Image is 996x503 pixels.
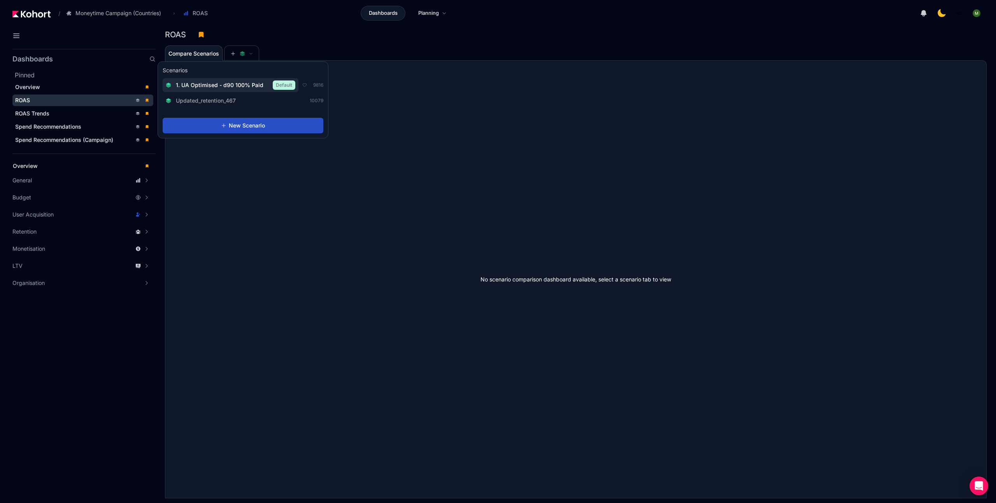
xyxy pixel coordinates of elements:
span: / [52,9,60,17]
span: 10079 [310,98,323,104]
span: General [12,176,32,184]
span: New Scenario [229,122,265,129]
a: Spend Recommendations [12,121,153,133]
span: › [172,10,177,16]
span: LTV [12,262,23,270]
span: Spend Recommendations [15,123,81,130]
span: Overview [13,162,38,169]
button: Updated_retention_467 [163,94,244,107]
h3: Scenarios [163,66,188,76]
a: Spend Recommendations (Campaign) [12,134,153,146]
button: New Scenario [163,118,323,133]
button: Moneytime Campaign (Countries) [62,7,169,20]
a: Overview [12,81,153,93]
a: Dashboards [361,6,405,21]
a: Planning [410,6,455,21]
span: 1. UA Optimised - d90 100% Paid [176,81,263,89]
img: logo_MoneyTimeLogo_1_20250619094856634230.png [956,9,963,17]
a: ROAS Trends [12,108,153,119]
span: Overview [15,84,40,90]
span: Compare Scenarios [168,51,219,56]
span: ROAS [193,9,208,17]
span: Planning [418,9,439,17]
span: Dashboards [369,9,398,17]
span: Organisation [12,279,45,287]
button: 1. UA Optimised - d90 100% PaidDefault [163,78,298,92]
a: ROAS [12,94,153,106]
button: ROAS [179,7,216,20]
div: No scenario comparison dashboard available, select a scenario tab to view [165,61,986,498]
a: Overview [10,160,153,172]
span: User Acquisition [12,211,54,218]
span: ROAS [15,97,30,103]
img: Kohort logo [12,10,51,17]
div: Open Intercom Messenger [970,477,988,495]
span: Moneytime Campaign (Countries) [75,9,161,17]
h3: ROAS [165,31,191,38]
span: Spend Recommendations (Campaign) [15,136,113,143]
span: Retention [12,228,37,236]
span: 9816 [313,82,323,88]
span: Budget [12,194,31,201]
span: Updated_retention_467 [176,97,236,105]
span: ROAS Trends [15,110,49,117]
h2: Pinned [15,70,156,80]
span: Monetisation [12,245,45,253]
span: Default [273,80,295,90]
h2: Dashboards [12,56,53,63]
